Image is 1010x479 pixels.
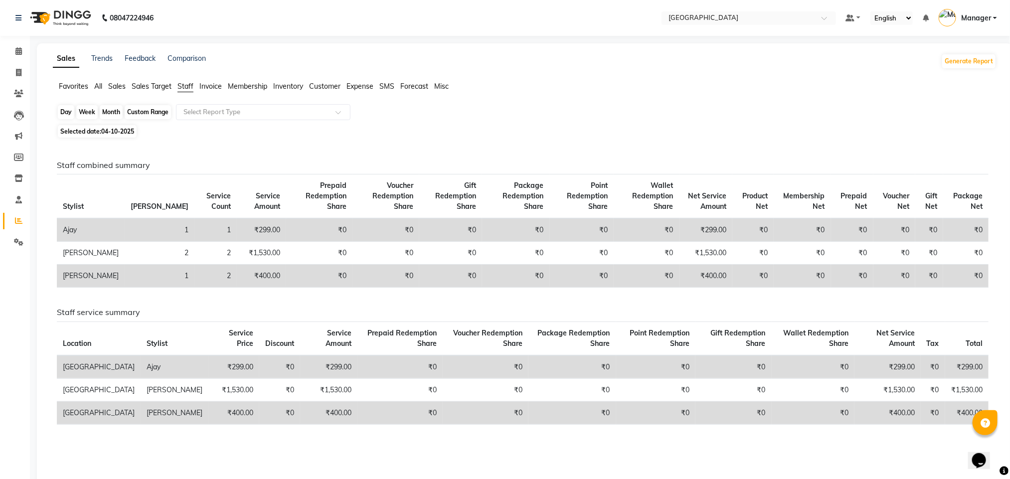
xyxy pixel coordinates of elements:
[943,218,989,242] td: ₹0
[873,265,916,288] td: ₹0
[925,191,937,211] span: Gift Net
[679,242,732,265] td: ₹1,530.00
[538,328,610,348] span: Package Redemption Share
[915,242,943,265] td: ₹0
[63,202,84,211] span: Stylist
[259,378,300,401] td: ₹0
[131,202,188,211] span: [PERSON_NAME]
[453,328,522,348] span: Voucher Redemption Share
[194,218,237,242] td: 1
[306,181,346,211] span: Prepaid Redemption Share
[125,54,156,63] a: Feedback
[550,218,614,242] td: ₹0
[300,378,357,401] td: ₹1,530.00
[229,328,253,348] span: Service Price
[194,265,237,288] td: 2
[772,355,854,379] td: ₹0
[57,401,141,424] td: [GEOGRAPHIC_DATA]
[108,82,126,91] span: Sales
[831,218,873,242] td: ₹0
[379,82,394,91] span: SMS
[883,191,909,211] span: Voucher Net
[679,265,732,288] td: ₹400.00
[528,378,616,401] td: ₹0
[915,218,943,242] td: ₹0
[873,218,916,242] td: ₹0
[939,9,956,26] img: Manager
[326,328,351,348] span: Service Amount
[259,401,300,424] td: ₹0
[528,401,616,424] td: ₹0
[876,328,915,348] span: Net Service Amount
[854,378,921,401] td: ₹1,530.00
[125,105,171,119] div: Custom Range
[783,328,848,348] span: Wallet Redemption Share
[419,265,482,288] td: ₹0
[352,242,419,265] td: ₹0
[943,242,989,265] td: ₹0
[616,401,695,424] td: ₹0
[443,378,528,401] td: ₹0
[208,401,259,424] td: ₹400.00
[695,401,772,424] td: ₹0
[968,439,1000,469] iframe: chat widget
[357,401,443,424] td: ₹0
[286,218,353,242] td: ₹0
[367,328,437,348] span: Prepaid Redemption Share
[774,218,831,242] td: ₹0
[921,401,945,424] td: ₹0
[419,218,482,242] td: ₹0
[961,13,991,23] span: Manager
[942,54,996,68] button: Generate Report
[141,378,208,401] td: [PERSON_NAME]
[57,218,125,242] td: Ajay
[141,355,208,379] td: Ajay
[352,218,419,242] td: ₹0
[503,181,544,211] span: Package Redemption Share
[921,378,945,401] td: ₹0
[482,218,550,242] td: ₹0
[688,191,726,211] span: Net Service Amount
[259,355,300,379] td: ₹0
[372,181,413,211] span: Voucher Redemption Share
[63,339,91,348] span: Location
[357,378,443,401] td: ₹0
[435,181,476,211] span: Gift Redemption Share
[53,50,79,68] a: Sales
[772,401,854,424] td: ₹0
[966,339,983,348] span: Total
[300,355,357,379] td: ₹299.00
[921,355,945,379] td: ₹0
[57,160,989,170] h6: Staff combined summary
[208,355,259,379] td: ₹299.00
[57,242,125,265] td: [PERSON_NAME]
[57,378,141,401] td: [GEOGRAPHIC_DATA]
[357,355,443,379] td: ₹0
[854,401,921,424] td: ₹400.00
[206,191,231,211] span: Service Count
[443,401,528,424] td: ₹0
[25,4,94,32] img: logo
[915,265,943,288] td: ₹0
[300,401,357,424] td: ₹400.00
[286,265,353,288] td: ₹0
[208,378,259,401] td: ₹1,530.00
[841,191,867,211] span: Prepaid Net
[141,401,208,424] td: [PERSON_NAME]
[772,378,854,401] td: ₹0
[57,265,125,288] td: [PERSON_NAME]
[101,128,134,135] span: 04-10-2025
[831,265,873,288] td: ₹0
[147,339,168,348] span: Stylist
[59,82,88,91] span: Favorites
[352,265,419,288] td: ₹0
[854,355,921,379] td: ₹299.00
[732,218,774,242] td: ₹0
[265,339,294,348] span: Discount
[567,181,608,211] span: Point Redemption Share
[199,82,222,91] span: Invoice
[76,105,98,119] div: Week
[927,339,939,348] span: Tax
[286,242,353,265] td: ₹0
[616,355,695,379] td: ₹0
